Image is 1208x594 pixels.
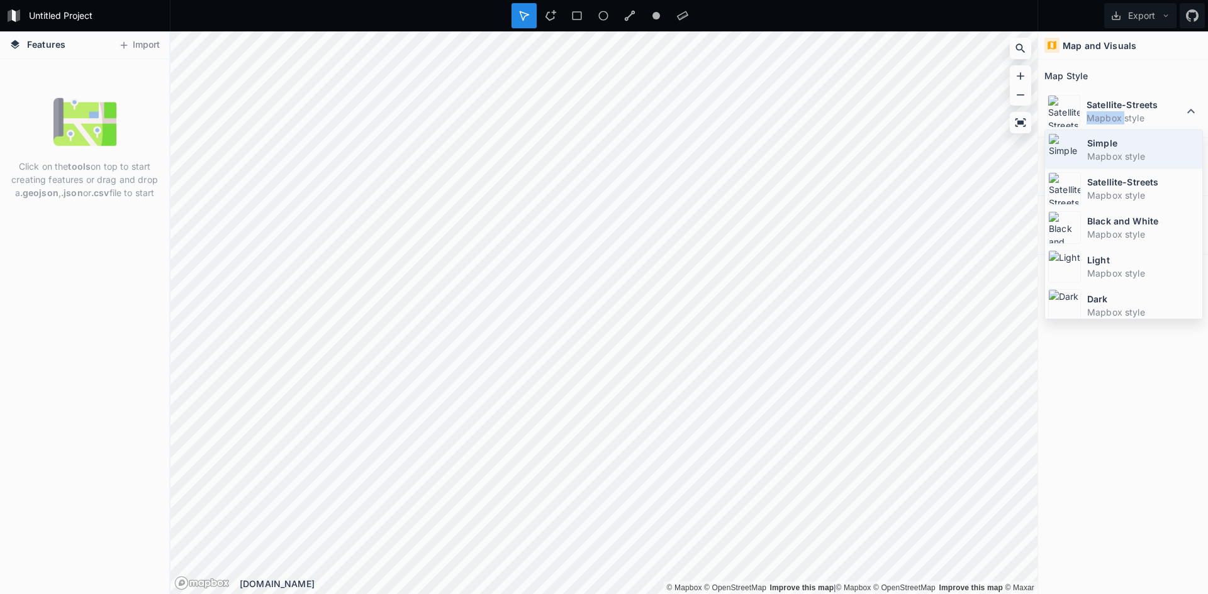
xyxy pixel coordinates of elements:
[174,576,230,590] a: Mapbox logo
[836,583,871,592] a: Mapbox
[1063,39,1136,52] h4: Map and Visuals
[1048,211,1081,244] img: Black and White
[61,187,83,198] strong: .json
[770,583,834,592] a: Map feedback
[1048,289,1081,322] img: Dark
[27,38,65,51] span: Features
[1087,111,1183,124] dd: Mapbox style
[1087,214,1199,228] dt: Black and White
[704,583,766,592] a: OpenStreetMap
[20,187,59,198] strong: .geojson
[1005,583,1035,592] a: Maxar
[667,583,702,592] a: Mapbox
[53,91,116,153] img: empty
[1087,189,1199,202] dd: Mapbox style
[1087,175,1199,189] dt: Satellite-Streets
[68,161,91,172] strong: tools
[1048,250,1081,283] img: Light
[112,35,166,55] button: Import
[240,577,1037,590] div: [DOMAIN_NAME]
[667,581,1034,594] div: |
[1087,98,1183,111] dt: Satellite-Streets
[1048,95,1080,128] img: Satellite-Streets
[1087,267,1199,280] dd: Mapbox style
[939,583,1003,592] a: Improve this map
[1087,305,1199,319] dd: Mapbox style
[1104,3,1177,28] button: Export
[1044,66,1088,85] h2: Map Style
[91,187,109,198] strong: .csv
[1087,150,1199,163] dd: Mapbox style
[1087,136,1199,150] dt: Simple
[1087,253,1199,267] dt: Light
[9,160,160,199] p: Click on the on top to start creating features or drag and drop a , or file to start
[1048,133,1081,166] img: Simple
[1048,172,1081,205] img: Satellite-Streets
[1087,228,1199,241] dd: Mapbox style
[873,583,936,592] a: OpenStreetMap
[1087,292,1199,305] dt: Dark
